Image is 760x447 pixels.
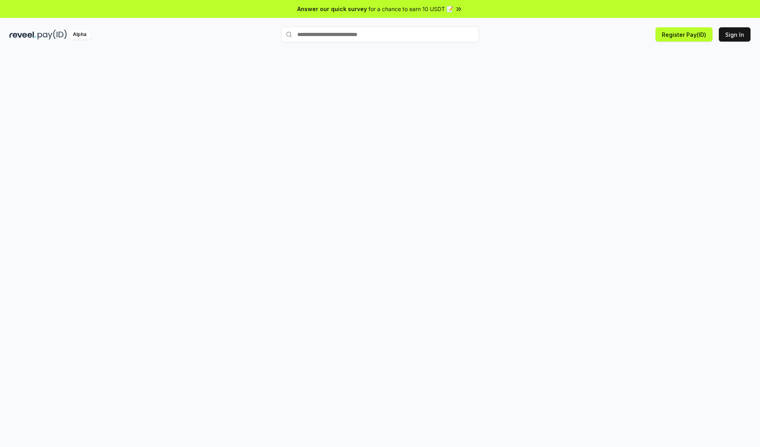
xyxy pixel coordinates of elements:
div: Alpha [68,30,91,40]
span: Answer our quick survey [297,5,367,13]
span: for a chance to earn 10 USDT 📝 [369,5,453,13]
button: Register Pay(ID) [655,27,712,42]
button: Sign In [719,27,750,42]
img: pay_id [38,30,67,40]
img: reveel_dark [9,30,36,40]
